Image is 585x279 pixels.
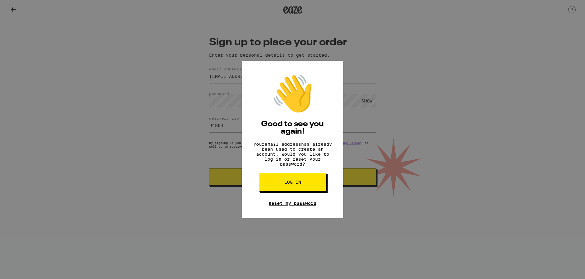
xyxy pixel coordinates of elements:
[269,201,316,206] a: Reset my password
[4,4,45,9] span: Hi. Need any help?
[259,173,326,192] button: Log in
[251,142,334,167] p: Your email address has already been used to create an account. Would you like to log in or reset ...
[271,73,314,114] div: 👋
[284,180,301,184] span: Log in
[251,121,334,135] h2: Good to see you again!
